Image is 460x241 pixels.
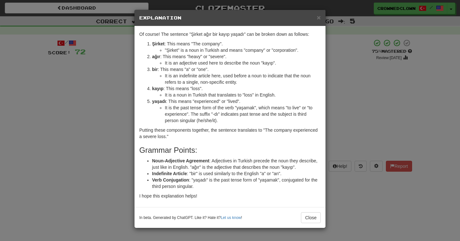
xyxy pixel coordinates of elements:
li: : This means "a" or "one". [152,66,321,85]
li: It is a noun in Turkish that translates to "loss" in English. [165,92,321,98]
p: I hope this explanation helps! [139,193,321,199]
strong: ağır [152,54,160,59]
small: In beta. Generated by ChatGPT. Like it? Hate it? ! [139,215,242,221]
li: : This means "experienced" or "lived". [152,98,321,124]
p: Of course! The sentence "Şirket ağır bir kayıp yaşadı" can be broken down as follows: [139,31,321,37]
button: Close [317,14,321,21]
strong: Verb Conjugation [152,177,189,183]
li: It is an indefinite article here, used before a noun to indicate that the noun refers to a single... [165,73,321,85]
strong: Şirket [152,41,165,46]
li: : "yaşadı" is the past tense form of "yaşamak", conjugated for the third person singular. [152,177,321,190]
button: Close [301,212,321,223]
li: It is the past tense form of the verb "yaşamak", which means "to live" or "to experience". The su... [165,105,321,124]
strong: bir [152,67,158,72]
a: Let us know [221,215,241,220]
li: : This means "loss". [152,85,321,98]
strong: Indefinite Article [152,171,187,176]
strong: Noun-Adjective Agreement [152,158,209,163]
span: × [317,14,321,21]
strong: yaşadı [152,99,166,104]
li: : "bir" is used similarly to the English "a" or "an". [152,170,321,177]
li: It is an adjective used here to describe the noun "kayıp". [165,60,321,66]
h5: Explanation [139,15,321,21]
li: : Adjectives in Turkish precede the noun they describe, just like in English. "ağır" is the adjec... [152,158,321,170]
li: : This means "heavy" or "severe". [152,53,321,66]
li: : This means "The company". [152,41,321,53]
li: "Şirket" is a noun in Turkish and means "company" or "corporation". [165,47,321,53]
p: Putting these components together, the sentence translates to "The company experienced a severe l... [139,127,321,140]
h3: Grammar Points: [139,146,321,154]
strong: kayıp [152,86,164,91]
